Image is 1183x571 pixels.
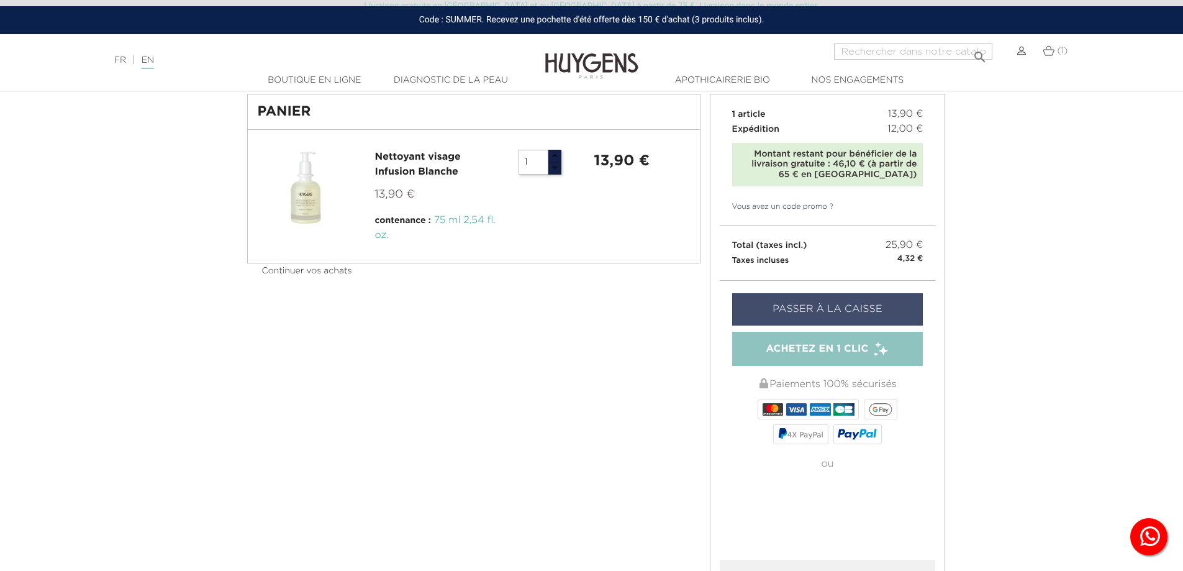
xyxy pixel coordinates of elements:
img: Huygens [545,33,638,81]
font: Continuer vos achats [262,267,352,275]
font: Livraison gratuite en [GEOGRAPHIC_DATA] et au [GEOGRAPHIC_DATA] à partir de 75 €. Livraison dans ... [364,1,819,11]
font: 25,90 € [886,240,923,250]
img: AMEX [810,403,830,416]
font:  [972,50,987,65]
a: supprimer [669,153,684,168]
font: Total (taxes incl.) [732,241,807,250]
font: Montant restant pour bénéficier de la livraison gratuite : 46,10 € (à partir de 65 € en [GEOGRAPH... [751,150,917,180]
font: Diagnostic de la peau [394,76,508,85]
font: 12,00 € [887,124,923,134]
font: | [132,55,135,65]
img: google_pay [869,403,892,416]
img: MASTERCARD [763,403,783,416]
font: Code : SUMMER. Recevez une pochette d'été offerte dès 150 € d'achat (3 produits inclus). [419,15,764,25]
font: chevron_gauche [247,268,456,283]
a: Passer à la caisse [732,293,923,326]
img: Nettoyant visage Infusion Blanche [267,150,345,227]
font: Expédition [732,125,779,134]
font: 4X PayPal [787,431,823,439]
font: 4,32 € [897,255,923,263]
iframe: PayPal-payer plus tard [732,514,923,542]
a: Nettoyant visage Infusion Blanche [375,152,461,177]
font: Boutique en ligne [268,76,361,85]
font: Panier [258,105,311,119]
font: ou [821,459,833,469]
font: Vous avez un code promo ? [732,203,834,211]
font: Apothicairerie Bio [675,76,770,85]
font: (1) [1057,47,1067,55]
font: supprimer [669,158,803,173]
a: Apothicairerie Bio [660,74,784,87]
font: Taxes incluses [732,257,789,265]
font: Nos engagements [812,76,904,85]
a: EN [142,56,154,69]
input: Recherche [834,43,992,60]
font: Paiements 100% sécurisés [769,380,897,390]
a: (1) [1043,46,1068,56]
a: Diagnostic de la peau [388,74,514,87]
a: FR [114,56,126,65]
img: Paiements 100% sécurisés [759,378,768,388]
a: Boutique en ligne [252,74,376,87]
img: CB_NATIONALE [833,403,854,416]
font: 75 ml 2,54 fl. oz. [375,216,496,240]
a: Nos engagements [795,74,920,87]
font: EN [142,56,154,65]
font: 13,90 € [594,153,650,168]
iframe: PayPal-paypal [732,482,923,509]
font: contenance : [375,216,431,225]
a: Vous avez un code promo ? [720,201,834,212]
img: VISA [786,403,807,416]
font: 13,90 € [375,189,415,200]
a: chevron_gaucheContinuer vos achats [247,267,352,275]
font: 1 article [732,110,766,119]
font: 13,90 € [888,109,923,119]
button:  [969,40,991,57]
